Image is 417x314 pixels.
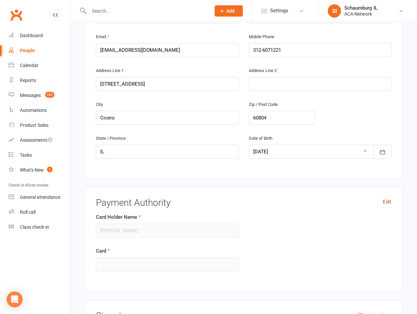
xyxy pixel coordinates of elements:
label: Card Holder Name [96,213,141,221]
div: Dashboard [20,33,43,38]
label: State / Province [96,135,126,142]
div: Class check-in [20,224,49,230]
input: Search... [87,6,206,16]
label: Card [96,247,110,255]
div: What's New [20,167,44,173]
iframe: Secure card payment input frame [100,262,235,268]
div: General attendance [20,195,60,200]
div: Open Intercom Messenger [7,291,23,307]
a: Edit [383,198,391,206]
div: Messages [20,93,41,98]
div: Tasks [20,152,32,158]
a: × [364,147,367,155]
a: Dashboard [9,28,70,43]
div: Schaumburg IL [344,5,378,11]
a: Class kiosk mode [9,220,70,235]
a: Tasks [9,148,70,163]
label: Address Line 1 [96,67,124,74]
span: Settings [270,3,288,18]
label: Address Line 2 [249,67,277,74]
a: Roll call [9,205,70,220]
a: Clubworx [8,7,25,23]
a: Messages 107 [9,88,70,103]
a: Calendar [9,58,70,73]
label: City [96,101,103,108]
div: Roll call [20,209,35,215]
span: Add [226,8,235,14]
div: Product Sales [20,122,48,128]
a: What's New1 [9,163,70,178]
div: Assessments [20,137,53,143]
label: Zip / Post Code [249,101,278,108]
label: Email [96,34,109,40]
span: 1 [47,167,52,172]
label: Mobile Phone [249,34,274,40]
a: Assessments [9,133,70,148]
div: Automations [20,108,47,113]
label: Date of Birth [249,135,272,142]
a: Reports [9,73,70,88]
button: Add [215,5,243,17]
div: People [20,48,35,53]
div: Reports [20,78,36,83]
span: 107 [45,92,54,98]
a: Automations [9,103,70,118]
a: General attendance kiosk mode [9,190,70,205]
input: Name on card [96,224,239,238]
h3: Payment Authority [96,198,391,208]
a: Product Sales [9,118,70,133]
div: Calendar [20,63,38,68]
a: People [9,43,70,58]
div: ACA Network [344,11,378,17]
div: SI [328,4,341,18]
